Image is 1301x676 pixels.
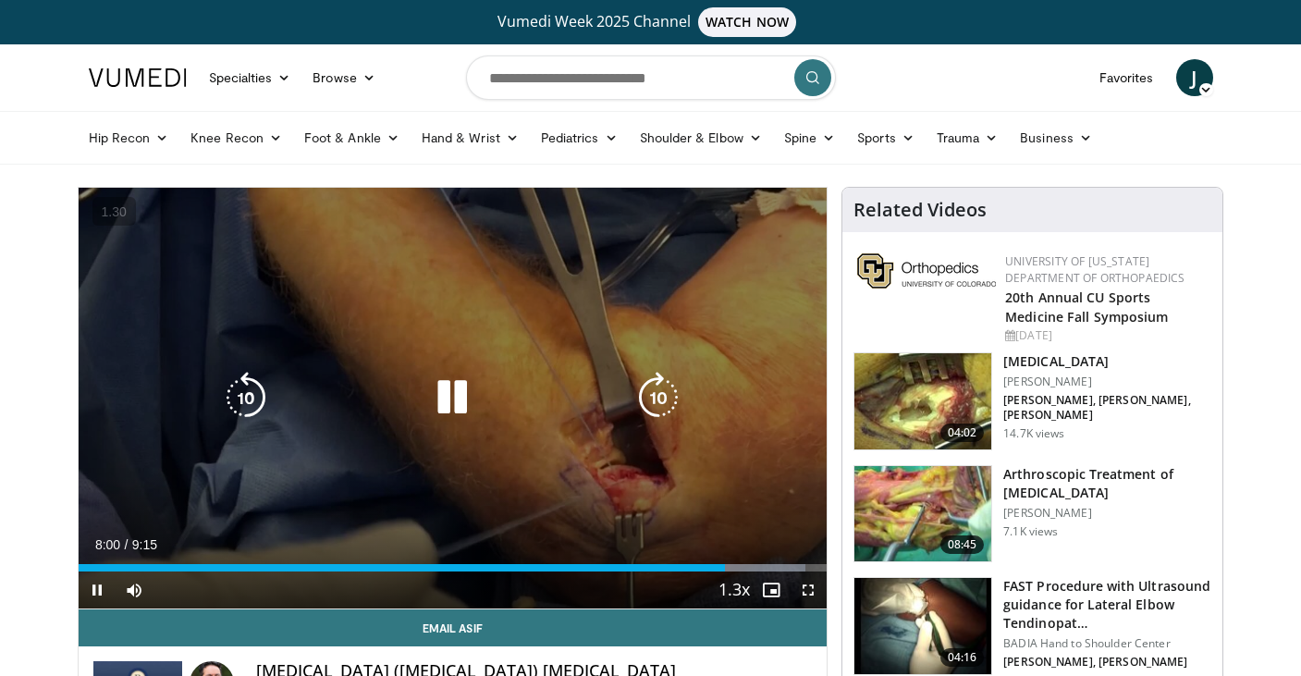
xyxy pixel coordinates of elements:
[854,466,991,562] img: a46ba35e-14f0-4027-84ff-bbe80d489834.150x105_q85_crop-smart_upscale.jpg
[857,253,996,289] img: 355603a8-37da-49b6-856f-e00d7e9307d3.png.150x105_q85_autocrop_double_scale_upscale_version-0.2.png
[853,352,1211,450] a: 04:02 [MEDICAL_DATA] [PERSON_NAME] [PERSON_NAME], [PERSON_NAME], [PERSON_NAME] 14.7K views
[1003,375,1211,389] p: [PERSON_NAME]
[940,535,985,554] span: 08:45
[95,537,120,552] span: 8:00
[1003,636,1211,651] p: BADIA Hand to Shoulder Center
[179,119,293,156] a: Knee Recon
[1088,59,1165,96] a: Favorites
[854,353,991,449] img: 9fe33de0-e486-4ae2-8f37-6336057f1190.150x105_q85_crop-smart_upscale.jpg
[89,68,187,87] img: VuMedi Logo
[1005,253,1184,286] a: University of [US_STATE] Department of Orthopaedics
[78,119,180,156] a: Hip Recon
[629,119,773,156] a: Shoulder & Elbow
[1003,465,1211,502] h3: Arthroscopic Treatment of [MEDICAL_DATA]
[79,564,828,572] div: Progress Bar
[79,572,116,608] button: Pause
[79,609,828,646] a: Email Asif
[790,572,827,608] button: Fullscreen
[753,572,790,608] button: Enable picture-in-picture mode
[466,55,836,100] input: Search topics, interventions
[1003,524,1058,539] p: 7.1K views
[92,7,1210,37] a: Vumedi Week 2025 ChannelWATCH NOW
[1003,506,1211,521] p: [PERSON_NAME]
[853,465,1211,563] a: 08:45 Arthroscopic Treatment of [MEDICAL_DATA] [PERSON_NAME] 7.1K views
[125,537,129,552] span: /
[116,572,153,608] button: Mute
[1005,327,1208,344] div: [DATE]
[1003,393,1211,423] p: [PERSON_NAME], [PERSON_NAME], [PERSON_NAME]
[198,59,302,96] a: Specialties
[1176,59,1213,96] a: J
[940,424,985,442] span: 04:02
[926,119,1010,156] a: Trauma
[530,119,629,156] a: Pediatrics
[854,578,991,674] img: E-HI8y-Omg85H4KX4xMDoxOjBzMTt2bJ_4.150x105_q85_crop-smart_upscale.jpg
[1003,577,1211,633] h3: FAST Procedure with Ultrasound guidance for Lateral Elbow Tendinopat…
[716,572,753,608] button: Playback Rate
[698,7,796,37] span: WATCH NOW
[293,119,411,156] a: Foot & Ankle
[411,119,530,156] a: Hand & Wrist
[1003,655,1211,670] p: [PERSON_NAME], [PERSON_NAME]
[853,199,987,221] h4: Related Videos
[1009,119,1103,156] a: Business
[79,188,828,609] video-js: Video Player
[301,59,387,96] a: Browse
[1003,352,1211,371] h3: [MEDICAL_DATA]
[940,648,985,667] span: 04:16
[1005,289,1168,326] a: 20th Annual CU Sports Medicine Fall Symposium
[1003,426,1064,441] p: 14.7K views
[773,119,846,156] a: Spine
[132,537,157,552] span: 9:15
[846,119,926,156] a: Sports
